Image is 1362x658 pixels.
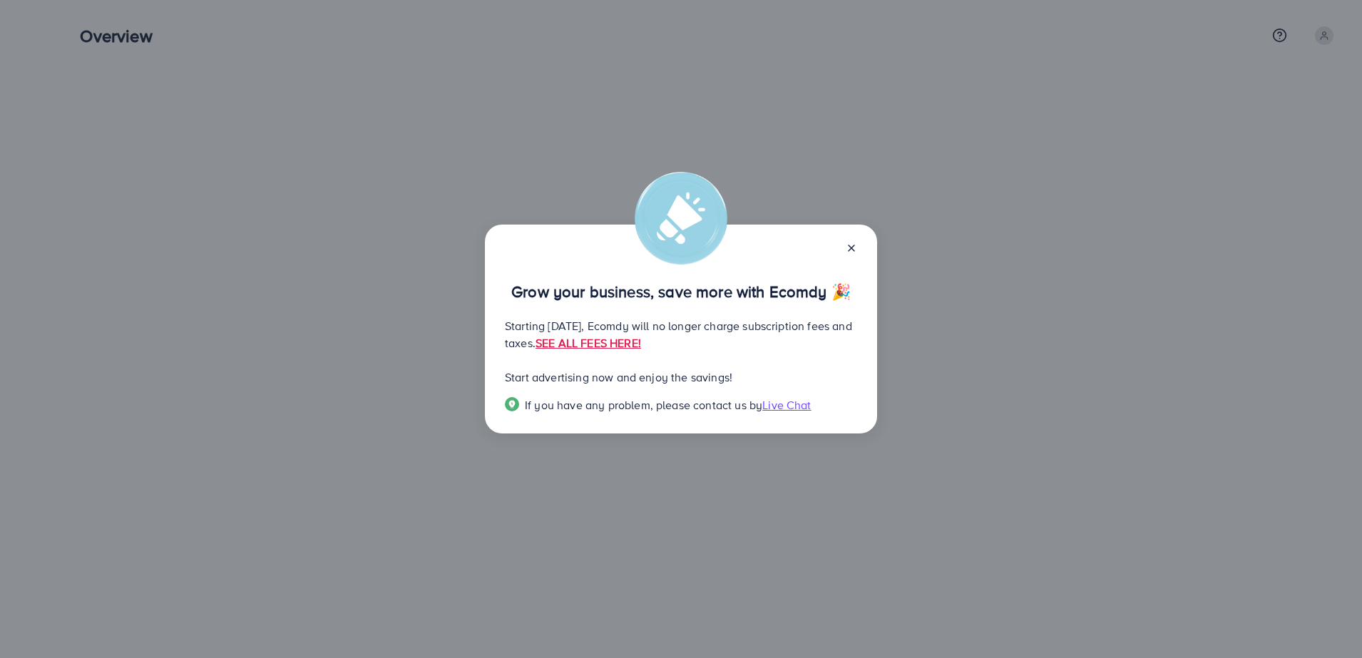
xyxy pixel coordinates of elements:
p: Grow your business, save more with Ecomdy 🎉 [505,283,857,300]
span: If you have any problem, please contact us by [525,397,762,413]
span: Live Chat [762,397,811,413]
img: alert [635,172,727,264]
p: Starting [DATE], Ecomdy will no longer charge subscription fees and taxes. [505,317,857,351]
a: SEE ALL FEES HERE! [536,335,641,351]
img: Popup guide [505,397,519,411]
p: Start advertising now and enjoy the savings! [505,369,857,386]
